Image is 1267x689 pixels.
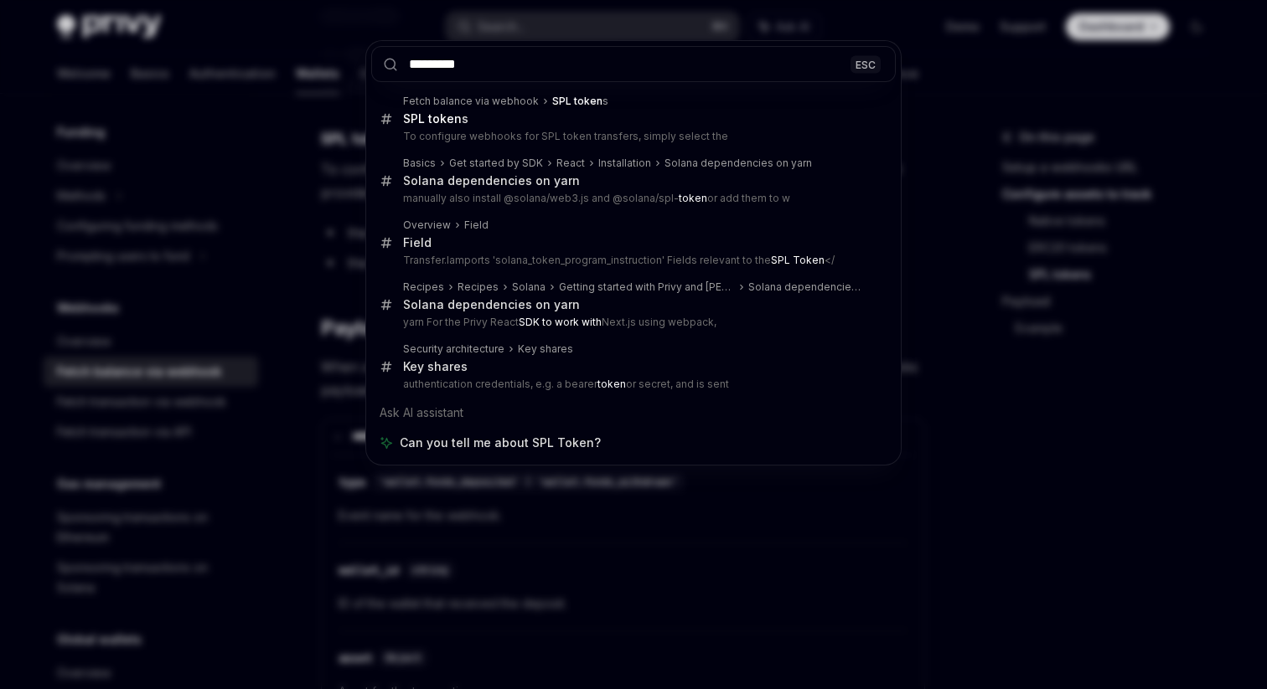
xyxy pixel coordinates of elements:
span: Can you tell me about SPL Token? [400,434,601,451]
div: Basics [403,157,436,170]
div: Solana dependencies on yarn [403,173,580,188]
div: ESC [851,55,881,73]
div: Recipes [403,280,444,294]
div: Getting started with Privy and [PERSON_NAME] [559,280,735,294]
b: SPL token [552,95,602,107]
mark: </ [771,254,835,266]
div: Recipes [458,280,499,294]
div: React [556,157,585,170]
div: Ask AI assistant [371,398,896,428]
p: authentication credentials, e.g. a bearer or secret, and is sent [403,378,861,391]
p: To configure webhooks for SPL token transfers, simply select the [403,130,861,143]
div: Solana dependencies on yarn [665,157,812,170]
p: yarn For the Privy React Next.js using webpack, [403,316,861,329]
div: Installation [598,157,651,170]
div: Solana dependencies on yarn [748,280,861,294]
p: manually also install @solana/web3.js and @solana/spl- or add them to w [403,192,861,205]
div: Field [403,235,432,250]
div: s [552,95,608,108]
div: s [403,111,468,126]
b: SPL Token [771,254,825,266]
p: Transfer.lamports 'solana_token_program_instruction' Fields relevant to the [403,254,861,267]
b: SDK to work with [519,316,602,328]
div: Get started by SDK [449,157,543,170]
b: token [597,378,626,390]
b: SPL token [403,111,462,126]
div: Solana [512,280,546,294]
div: Key shares [403,359,468,374]
div: Solana dependencies on yarn [403,297,580,312]
div: Field [464,219,489,232]
div: Security architecture [403,342,504,356]
div: Key shares [518,342,573,356]
div: Fetch balance via webhook [403,95,539,108]
b: token [679,192,707,204]
div: Overview [403,219,451,232]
